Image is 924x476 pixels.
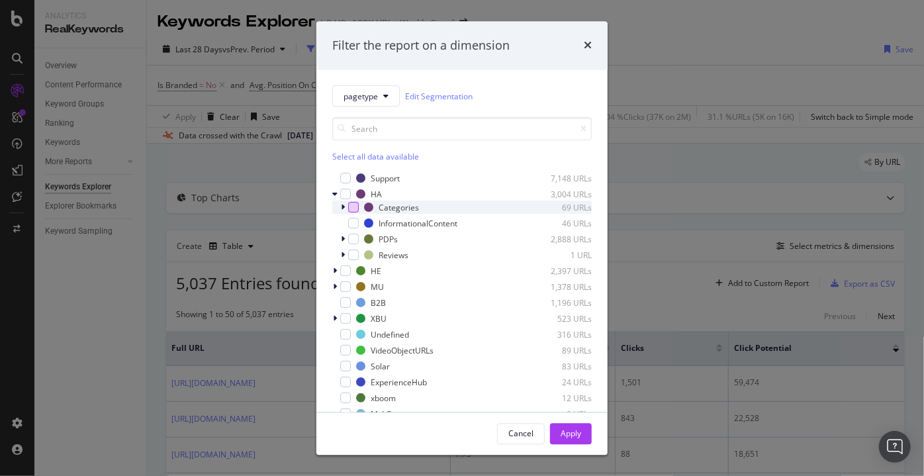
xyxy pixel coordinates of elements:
div: Solar [371,361,390,372]
div: InformationalContent [379,218,457,229]
div: PDPs [379,234,398,245]
span: pagetype [344,91,378,102]
div: times [584,37,592,54]
div: Cancel [508,428,533,439]
div: Apply [561,428,581,439]
div: 523 URLs [527,313,592,324]
div: MU [371,281,384,293]
div: 83 URLs [527,361,592,372]
div: Support [371,173,400,184]
div: HE [371,265,381,277]
div: Categories [379,202,419,213]
div: MyLG [371,408,392,420]
div: 2,397 URLs [527,265,592,277]
div: Filter the report on a dimension [332,37,510,54]
div: ExperienceHub [371,377,427,388]
div: xboom [371,393,396,404]
div: Select all data available [332,152,592,163]
div: 69 URLs [527,202,592,213]
div: Undefined [371,329,409,340]
a: Edit Segmentation [405,89,473,103]
div: XBU [371,313,387,324]
div: B2B [371,297,386,309]
button: pagetype [332,86,400,107]
div: VideoObjectURLs [371,345,434,356]
div: 1 URL [527,250,592,261]
button: Apply [550,423,592,444]
input: Search [332,118,592,141]
div: 12 URLs [527,393,592,404]
div: 1,378 URLs [527,281,592,293]
div: 316 URLs [527,329,592,340]
div: 7,148 URLs [527,173,592,184]
div: Open Intercom Messenger [879,431,911,463]
div: 2,888 URLs [527,234,592,245]
div: 46 URLs [527,218,592,229]
div: 9 URLs [527,408,592,420]
div: 24 URLs [527,377,592,388]
div: 89 URLs [527,345,592,356]
button: Cancel [497,423,545,444]
div: HA [371,189,382,200]
div: 1,196 URLs [527,297,592,309]
div: Reviews [379,250,408,261]
div: 3,004 URLs [527,189,592,200]
div: modal [316,21,608,455]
